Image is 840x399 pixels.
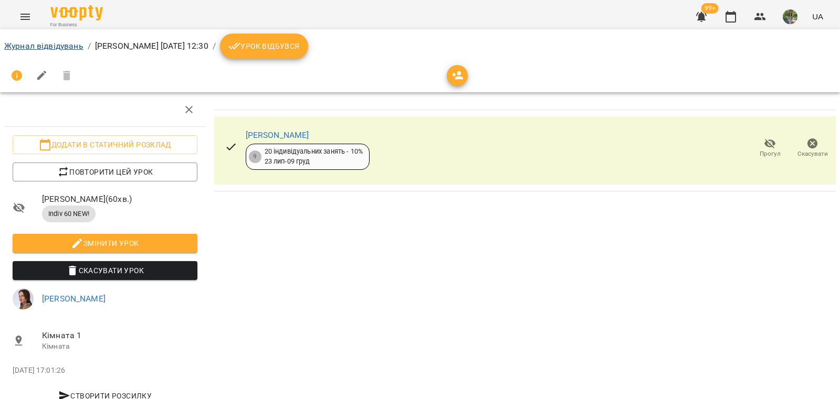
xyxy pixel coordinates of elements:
span: Скасувати Урок [21,264,189,277]
p: [DATE] 17:01:26 [13,365,197,376]
button: Скасувати [791,134,834,163]
img: 6a03a0f17c1b85eb2e33e2f5271eaff0.png [13,288,34,309]
span: Додати в статичний розклад [21,138,189,151]
span: For Business [50,21,103,28]
a: Журнал відвідувань [4,41,83,51]
span: Кімната 1 [42,329,197,342]
button: Повторити цей урок [13,163,197,181]
button: UA [808,7,827,26]
span: Змінити урок [21,237,189,250]
button: Скасувати Урок [13,261,197,280]
span: Повторити цей урок [21,166,189,178]
button: Додати в статичний розклад [13,135,197,154]
img: 82b6375e9aa1348183c3d715e536a179.jpg [783,9,797,24]
p: [PERSON_NAME] [DATE] 12:30 [95,40,208,52]
li: / [88,40,91,52]
button: Menu [13,4,38,29]
span: Indiv 60 NEW! [42,209,96,219]
button: Прогул [749,134,791,163]
a: [PERSON_NAME] [246,130,309,140]
span: Прогул [760,149,781,158]
div: 9 [249,150,261,163]
span: Урок відбувся [228,40,300,52]
span: 99+ [701,3,719,14]
span: UA [812,11,823,22]
img: Voopty Logo [50,5,103,20]
span: [PERSON_NAME] ( 60 хв. ) [42,193,197,206]
p: Кімната [42,341,197,352]
nav: breadcrumb [4,34,836,59]
li: / [213,40,216,52]
button: Урок відбувся [220,34,308,59]
a: [PERSON_NAME] [42,294,106,304]
button: Змінити урок [13,234,197,253]
span: Скасувати [797,149,828,158]
div: 20 індивідуальних занять - 10% 23 лип - 09 груд [265,147,363,166]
